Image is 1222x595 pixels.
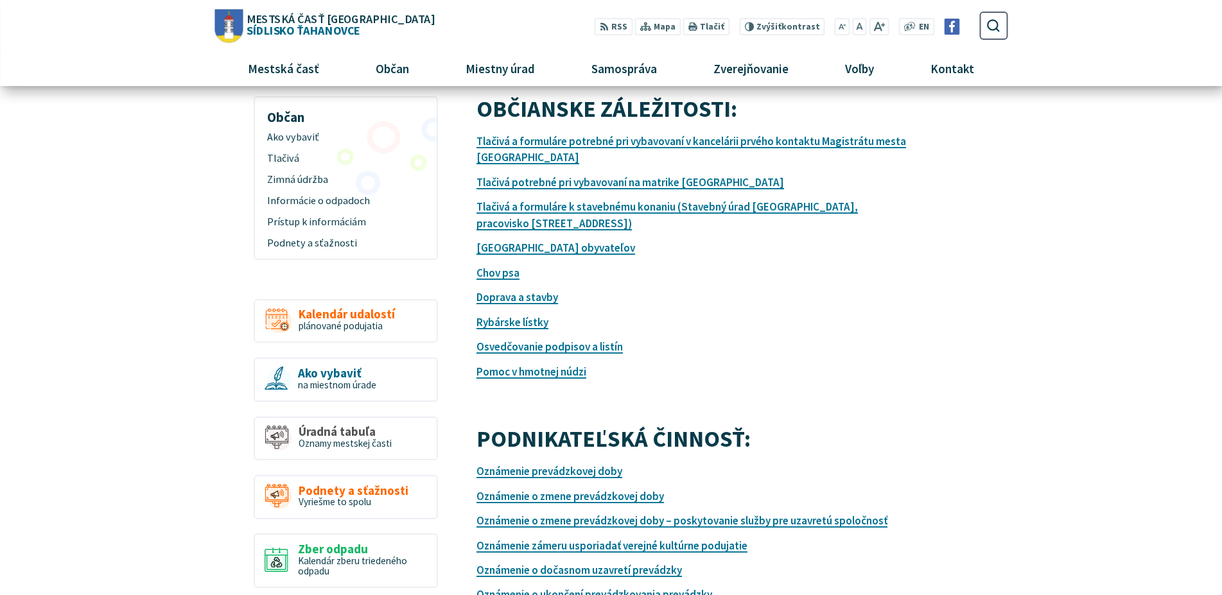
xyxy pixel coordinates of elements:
[254,417,438,461] a: Úradná tabuľa Oznamy mestskej časti
[476,290,558,304] a: Doprava a stavby
[852,18,866,35] button: Nastaviť pôvodnú veľkosť písma
[476,365,586,379] a: Pomoc v hmotnej núdzi
[267,191,424,212] span: Informácie o odpadoch
[756,22,820,32] span: kontrast
[595,18,633,35] a: RSS
[476,266,519,280] a: Chov psa
[259,100,432,127] h3: Občan
[299,496,371,508] span: Vyriešme to spolu
[299,320,383,332] span: plánované podujatia
[254,358,438,402] a: Ako vybaviť na miestnom úrade
[298,555,407,578] span: Kalendár zberu triedeného odpadu
[907,51,998,86] a: Kontakt
[299,425,392,438] span: Úradná tabuľa
[259,169,432,191] a: Zimná údržba
[214,9,243,42] img: Prejsť na domovskú stránku
[299,437,392,449] span: Oznamy mestskej časti
[299,307,395,321] span: Kalendár udalostí
[635,18,681,35] a: Mapa
[254,299,438,343] a: Kalendár udalostí plánované podujatia
[352,51,432,86] a: Občan
[267,233,424,254] span: Podnety a sťažnosti
[841,51,879,86] span: Voľby
[224,51,342,86] a: Mestská časť
[254,533,438,588] a: Zber odpadu Kalendár zberu triedeného odpadu
[835,18,850,35] button: Zmenšiť veľkosť písma
[476,241,635,255] a: [GEOGRAPHIC_DATA] obyvateľov
[298,379,376,391] span: na miestnom úrade
[709,51,794,86] span: Zverejňovanie
[267,169,424,191] span: Zimná údržba
[683,18,729,35] button: Tlačiť
[476,134,906,165] a: Tlačivá a formuláre potrebné pri vybavovaní v kancelárii prvého kontaktu Magistrátu mesta [GEOGRA...
[611,21,627,34] span: RSS
[267,127,424,148] span: Ako vybaviť
[586,51,661,86] span: Samospráva
[247,13,434,24] span: Mestská časť [GEOGRAPHIC_DATA]
[460,51,539,86] span: Miestny úrad
[869,18,889,35] button: Zväčšiť veľkosť písma
[476,563,682,577] a: Oznámenie o dočasnom uzavretí prevádzky
[700,22,724,32] span: Tlačiť
[476,464,622,478] a: Oznámenie prevádzkovej doby
[442,51,558,86] a: Miestny úrad
[690,51,812,86] a: Zverejňovanie
[476,315,548,329] a: Rybárske lístky
[756,21,781,32] span: Zvýšiť
[739,18,825,35] button: Zvýšiťkontrast
[476,424,751,453] strong: PODNIKATEĽSKÁ ČINNOSŤ:
[267,148,424,169] span: Tlačivá
[371,51,414,86] span: Občan
[259,127,432,148] a: Ako vybaviť
[822,51,898,86] a: Voľby
[476,539,747,553] a: Oznámenie zámeru usporiadať verejné kultúrne podujatie
[919,21,929,34] span: EN
[299,484,408,497] span: Podnety a sťažnosti
[476,340,623,354] a: Osvedčovanie podpisov a listín
[259,148,432,169] a: Tlačivá
[476,513,887,528] a: Oznámenie o zmene prevádzkovej doby – poskytovanie služby pre uzavretú spoločnosť
[476,489,664,503] a: Oznámenie o zmene prevádzkovej doby
[259,191,432,212] a: Informácie o odpadoch
[259,233,432,254] a: Podnety a sťažnosti
[476,94,737,123] strong: OBČIANSKE ZÁLEŽITOSTI:
[298,366,376,380] span: Ako vybaviť
[476,175,784,189] a: Tlačivá potrebné pri vybavovaní na matrike [GEOGRAPHIC_DATA]
[214,9,434,42] a: Logo Sídlisko Ťahanovce, prejsť na domovskú stránku.
[944,19,960,35] img: Prejsť na Facebook stránku
[243,13,434,36] span: Sídlisko Ťahanovce
[267,212,424,233] span: Prístup k informáciám
[243,51,324,86] span: Mestská časť
[568,51,681,86] a: Samospráva
[259,212,432,233] a: Prístup k informáciám
[926,51,979,86] span: Kontakt
[654,21,676,34] span: Mapa
[254,475,438,519] a: Podnety a sťažnosti Vyriešme to spolu
[916,21,933,34] a: EN
[476,200,858,230] a: Tlačivá a formuláre k stavebnému konaniu (Stavebný úrad [GEOGRAPHIC_DATA], pracovisko [STREET_ADD...
[298,542,427,556] span: Zber odpadu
